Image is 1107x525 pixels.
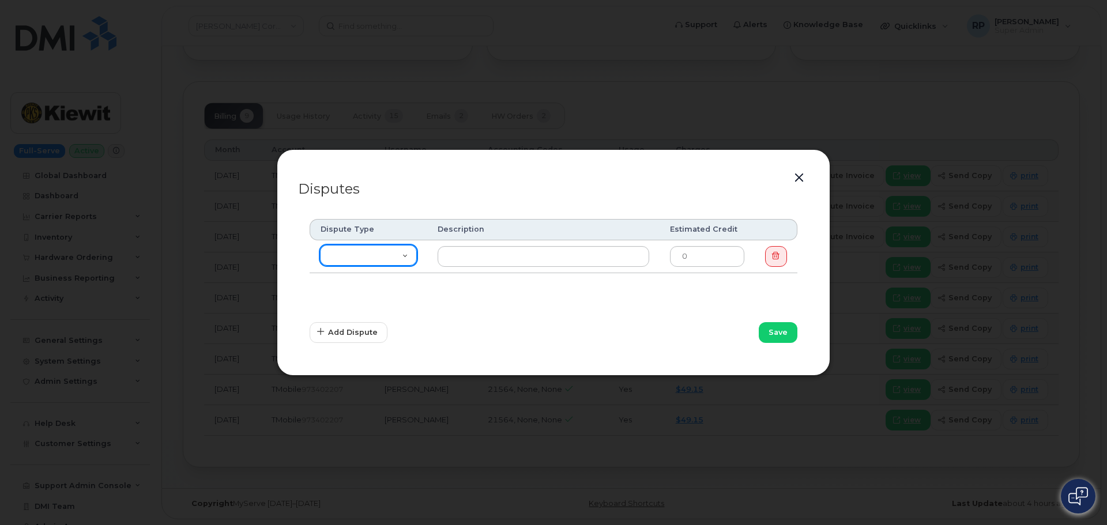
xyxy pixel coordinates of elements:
span: Save [769,327,788,338]
span: Add Dispute [328,327,378,338]
p: Disputes [298,182,809,196]
img: Open chat [1068,487,1088,505]
button: Save [759,322,797,343]
button: Add Dispute [310,322,387,343]
th: Dispute Type [310,219,427,240]
th: Description [427,219,660,240]
th: Estimated Credit [660,219,755,240]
